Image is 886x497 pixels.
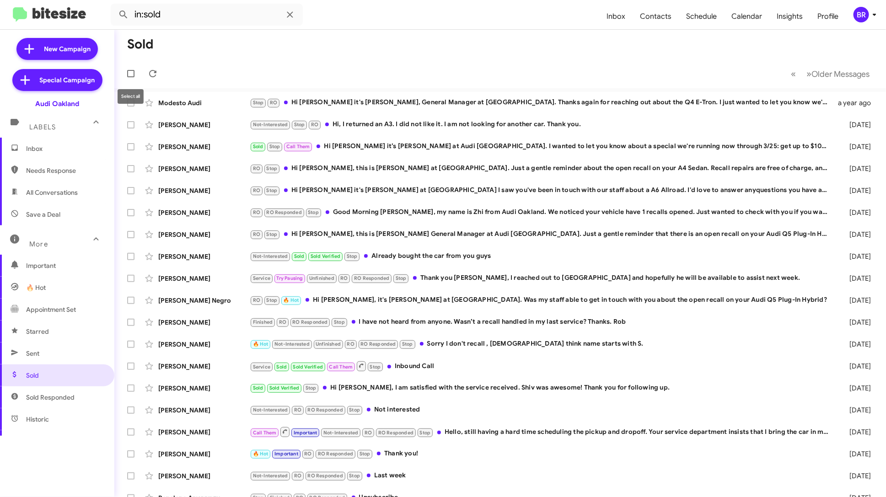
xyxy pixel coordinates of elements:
span: RO [253,166,260,171]
span: Stop [347,253,358,259]
div: [PERSON_NAME] [158,252,250,261]
span: Labels [29,123,56,131]
div: Sorry I don't recall , [DEMOGRAPHIC_DATA] think name starts with S. [250,339,835,349]
div: Last week [250,470,835,481]
span: RO [279,319,286,325]
div: I have not heard from anyone. Wasn’t a recall handled in my last service? Thanks. Rob [250,317,835,327]
span: Stop [334,319,345,325]
div: [DATE] [835,471,879,481]
span: Service [253,275,270,281]
span: Needs Response [26,166,104,175]
span: Stop [266,187,277,193]
span: Unfinished [309,275,334,281]
span: All Conversations [26,188,78,197]
span: RO Responded [354,275,389,281]
div: [DATE] [835,340,879,349]
div: [PERSON_NAME] [158,340,250,349]
span: Schedule [679,3,724,30]
span: Sold Verified [293,364,323,370]
span: Older Messages [811,69,870,79]
div: Select all [118,89,144,104]
span: Important [26,261,104,270]
span: Important [294,430,317,436]
div: [PERSON_NAME] [158,362,250,371]
div: [DATE] [835,142,879,151]
a: Insights [769,3,810,30]
span: Stop [360,451,371,457]
span: Not-Interested [253,122,288,128]
span: RO Responded [360,341,396,347]
div: BR [854,7,869,22]
div: Not interested [250,405,835,415]
div: Hello, still having a hard time scheduling the pickup and dropoff. Your service department insist... [250,426,835,438]
span: Important [274,451,298,457]
span: RO [340,275,348,281]
span: Sold [253,144,263,150]
div: [PERSON_NAME] [158,318,250,327]
span: 🔥 Hot [284,297,299,303]
span: Stop [266,231,277,237]
span: Stop [266,166,277,171]
div: [DATE] [835,230,879,239]
div: a year ago [835,98,879,107]
span: RO Responded [292,319,328,325]
span: Special Campaign [40,75,95,85]
div: [PERSON_NAME] [158,428,250,437]
span: Profile [810,3,846,30]
span: Stop [396,275,407,281]
span: Not-Interested [253,253,288,259]
span: Call Them [286,144,310,150]
span: More [29,240,48,248]
span: Unfinished [316,341,341,347]
span: Starred [26,327,49,336]
span: RO [304,451,311,457]
div: [DATE] [835,318,879,327]
span: 🔥 Hot [253,341,268,347]
div: Inbound Call [250,360,835,372]
div: Already bought the car from you guys [250,251,835,262]
span: Not-Interested [253,473,288,479]
div: Hi [PERSON_NAME], it's [PERSON_NAME] at [GEOGRAPHIC_DATA]. Was my staff able to get in touch with... [250,295,835,305]
input: Search [111,4,303,26]
span: Finished [253,319,273,325]
div: Good Morning [PERSON_NAME], my name is Zhi from Audi Oakland. We noticed your vehicle have 1 reca... [250,207,835,218]
span: RO [365,430,372,436]
span: Stop [419,430,430,436]
a: Inbox [599,3,633,30]
span: RO [294,473,301,479]
div: [PERSON_NAME] [158,274,250,283]
span: Call Them [329,364,353,370]
div: Hi [PERSON_NAME], I am satisfied with the service received. Shiv was awesome! Thank you for follo... [250,383,835,393]
span: Try Pausing [276,275,303,281]
button: Next [801,64,875,83]
span: Stop [306,385,317,391]
span: Call Them [253,430,277,436]
div: Hi, I returned an A3. I did not like it. I am not looking for another car. Thank you. [250,119,835,130]
h1: Sold [127,37,154,52]
div: [PERSON_NAME] [158,186,250,195]
span: RO Responded [378,430,413,436]
div: [PERSON_NAME] [158,164,250,173]
div: [DATE] [835,428,879,437]
span: Stop [349,473,360,479]
span: Sold [294,253,305,259]
div: Thank you [PERSON_NAME], I reached out to [GEOGRAPHIC_DATA] and hopefully he will be available to... [250,273,835,283]
div: [PERSON_NAME] [158,142,250,151]
span: Sold [276,364,287,370]
span: RO Responded [308,473,343,479]
span: Stop [269,144,280,150]
span: RO Responded [308,407,343,413]
span: Not-Interested [274,341,310,347]
div: [DATE] [835,120,879,129]
span: Stop [349,407,360,413]
span: Historic [26,415,49,424]
div: Hi [PERSON_NAME], this is [PERSON_NAME] at [GEOGRAPHIC_DATA]. Just a gentle reminder about the op... [250,163,835,174]
div: [PERSON_NAME] [158,449,250,459]
div: [DATE] [835,449,879,459]
span: Sold Verified [269,385,300,391]
span: Sold Verified [311,253,341,259]
div: Hi [PERSON_NAME] it’s [PERSON_NAME] at Audi [GEOGRAPHIC_DATA]. I wanted to let you know about a s... [250,141,835,152]
div: [DATE] [835,296,879,305]
div: [DATE] [835,208,879,217]
span: Stop [402,341,413,347]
